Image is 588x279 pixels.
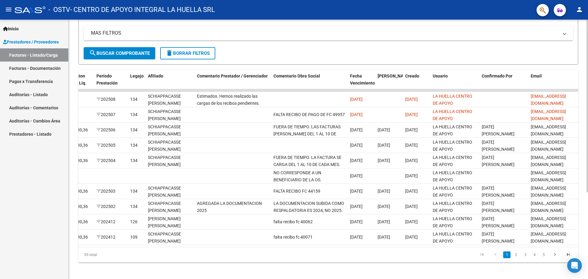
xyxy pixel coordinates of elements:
[91,30,558,36] mat-panel-title: MAS FILTROS
[405,158,418,163] span: [DATE]
[273,219,313,224] span: falta recibo fc 40062
[128,70,145,96] datatable-header-cell: Legajo
[148,215,192,236] div: [PERSON_NAME] [PERSON_NAME] 20535897876
[433,140,472,152] span: LA HUELLA CENTRO DE APOYO
[482,232,514,243] span: [DATE][PERSON_NAME]
[521,250,530,260] li: page 3
[89,49,96,57] mat-icon: search
[273,170,322,182] span: NO CORRESPONDE A UN BENEFICIARIO DE LA OS.
[160,47,215,59] button: Borrar Filtros
[273,155,341,174] span: FUERA DE TIEMPO. LA FACTURA SE CARGA DEL 1 AL 10 DE CADA MES. FALTA RECIBO DE FC 45767.
[350,235,363,239] span: [DATE]
[482,140,514,152] span: [DATE][PERSON_NAME]
[148,200,192,221] div: SCHIAPPACASSE [PERSON_NAME] 20533820264
[482,186,514,198] span: [DATE][PERSON_NAME]
[5,6,12,13] mat-icon: menu
[563,251,574,258] a: go to last page
[522,251,529,258] a: 3
[405,173,418,178] span: [DATE]
[531,201,566,213] span: [EMAIL_ADDRESS][DOMAIN_NAME]
[479,70,528,96] datatable-header-cell: Confirmado Por
[405,219,418,224] span: [DATE]
[433,232,472,243] span: LA HUELLA CENTRO DE APOYO
[96,235,115,239] span: 202412
[166,51,210,56] span: Borrar Filtros
[530,250,539,260] li: page 4
[531,216,566,228] span: [EMAIL_ADDRESS][DOMAIN_NAME]
[531,109,566,121] span: [EMAIL_ADDRESS][DOMAIN_NAME]
[378,235,390,239] span: [DATE]
[148,231,192,251] div: SCHIAPPACASSE [PERSON_NAME] 20533820264
[94,70,128,96] datatable-header-cell: Período Prestación
[531,124,566,136] span: [EMAIL_ADDRESS][DOMAIN_NAME]
[130,218,138,225] div: 126
[350,143,363,148] span: [DATE]
[70,3,215,17] span: - CENTRO DE APOYO INTEGRAL LA HUELLA SRL
[405,189,418,194] span: [DATE]
[531,140,566,152] span: [EMAIL_ADDRESS][DOMAIN_NAME]
[531,74,542,78] span: Email
[490,251,501,258] a: go to previous page
[130,142,138,149] div: 134
[482,74,512,78] span: Confirmado Por
[78,247,177,262] div: 55 total
[96,112,115,117] span: 202507
[130,203,138,210] div: 134
[539,250,548,260] li: page 5
[433,94,472,106] span: LA HUELLA CENTRO DE APOYO
[482,216,514,228] span: [DATE][PERSON_NAME]
[273,112,345,117] span: FALTA RECIBO DE PAGO DE FC 49957
[531,155,566,167] span: [EMAIL_ADDRESS][DOMAIN_NAME]
[348,70,375,96] datatable-header-cell: Fecha Vencimiento
[502,250,511,260] li: page 1
[576,6,583,13] mat-icon: person
[350,158,363,163] span: [DATE]
[148,74,163,78] span: Afiliado
[378,127,390,132] span: [DATE]
[271,70,348,96] datatable-header-cell: Comentario Obra Social
[350,189,363,194] span: [DATE]
[405,235,418,239] span: [DATE]
[433,186,472,198] span: LA HUELLA CENTRO DE APOYO
[482,201,514,213] span: [DATE][PERSON_NAME]
[273,235,313,239] span: falta recibo fc 40071
[378,74,411,78] span: [PERSON_NAME]
[148,154,192,175] div: SCHIAPPACASSE [PERSON_NAME] 20533820264
[531,251,538,258] a: 4
[403,70,430,96] datatable-header-cell: Creado
[433,109,472,121] span: LA HUELLA CENTRO DE APOYO
[130,157,138,164] div: 134
[350,204,363,209] span: [DATE]
[512,251,520,258] a: 2
[130,111,138,118] div: 134
[350,173,363,178] span: [DATE]
[405,74,419,78] span: Creado
[540,251,547,258] a: 5
[482,124,514,136] span: [DATE][PERSON_NAME]
[433,201,472,213] span: LA HUELLA CENTRO DE APOYO
[350,127,363,132] span: [DATE]
[130,188,138,195] div: 134
[405,204,418,209] span: [DATE]
[273,124,341,143] span: FUERA DE TIEMPO. LAS FACTURAS [PERSON_NAME] DEL 1 AL 10 DE CADA MES.
[405,97,418,102] span: [DATE]
[350,97,363,102] span: [DATE]
[350,74,375,85] span: Fecha Vencimiento
[197,74,268,78] span: Comentario Prestador / Gerenciador
[405,127,418,132] span: [DATE]
[476,251,488,258] a: go to first page
[378,158,390,163] span: [DATE]
[96,74,118,85] span: Período Prestación
[378,143,390,148] span: [DATE]
[378,204,390,209] span: [DATE]
[531,94,566,106] span: [EMAIL_ADDRESS][DOMAIN_NAME]
[531,186,566,198] span: [EMAIL_ADDRESS][DOMAIN_NAME]
[375,70,403,96] datatable-header-cell: Fecha Confimado
[48,3,70,17] span: - OSTV
[511,250,521,260] li: page 2
[84,26,573,40] mat-expansion-panel-header: MAS FILTROS
[148,139,192,160] div: SCHIAPPACASSE [PERSON_NAME] 20533820264
[148,93,192,114] div: SCHIAPPACASSE [PERSON_NAME] 20533820264
[96,189,115,194] span: 202503
[84,47,155,59] button: Buscar Comprobante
